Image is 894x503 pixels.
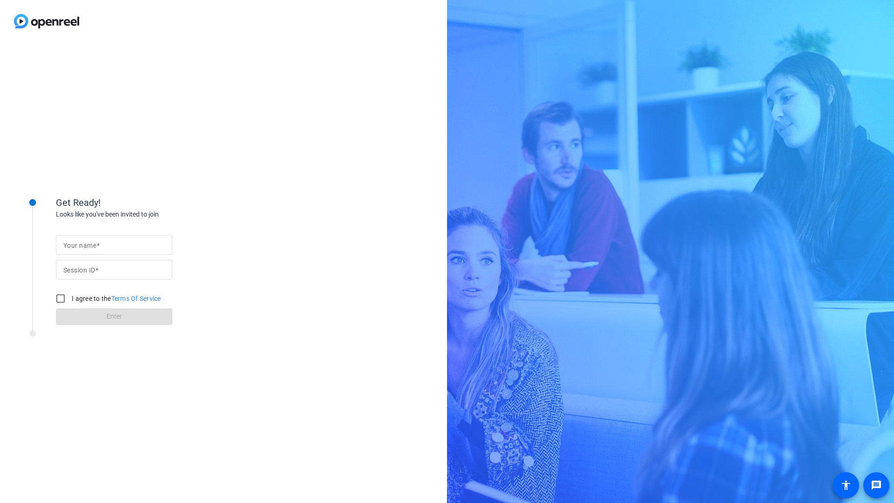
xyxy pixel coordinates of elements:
[70,294,161,303] label: I agree to the
[56,196,242,210] div: Get Ready!
[63,266,95,274] mat-label: Session ID
[56,210,242,219] div: Looks like you've been invited to join
[840,480,852,491] mat-icon: accessibility
[63,242,96,249] mat-label: Your name
[111,295,161,302] a: Terms Of Service
[871,480,882,491] mat-icon: message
